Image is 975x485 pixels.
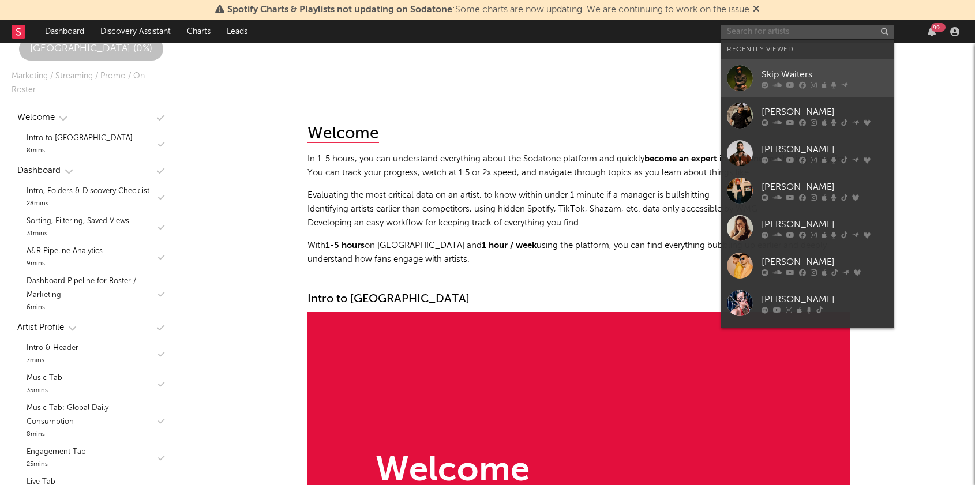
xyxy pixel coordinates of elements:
[928,27,936,36] button: 99+
[727,43,888,57] div: Recently Viewed
[227,5,452,14] span: Spotify Charts & Playlists not updating on Sodatone
[27,429,155,441] div: 8 mins
[721,284,894,322] a: [PERSON_NAME]
[27,445,86,459] div: Engagement Tab
[27,355,78,367] div: 7 mins
[307,126,379,143] div: Welcome
[37,20,92,43] a: Dashboard
[17,164,61,178] div: Dashboard
[644,155,846,163] strong: become an expert in A&R and marketing analytics
[721,322,894,359] a: [PERSON_NAME]
[762,105,888,119] div: [PERSON_NAME]
[762,255,888,269] div: [PERSON_NAME]
[753,5,760,14] span: Dismiss
[17,111,55,125] div: Welcome
[227,5,749,14] span: : Some charts are now updating. We are continuing to work on the issue
[762,292,888,306] div: [PERSON_NAME]
[27,245,103,258] div: A&R Pipeline Analytics
[721,97,894,134] a: [PERSON_NAME]
[931,23,946,32] div: 99 +
[27,302,155,314] div: 6 mins
[307,292,850,306] div: Intro to [GEOGRAPHIC_DATA]
[762,67,888,81] div: Skip Waiters
[12,69,170,97] div: Marketing / Streaming / Promo / On-Roster
[721,134,894,172] a: [PERSON_NAME]
[762,217,888,231] div: [PERSON_NAME]
[219,20,256,43] a: Leads
[27,185,149,198] div: Intro, Folders & Discovery Checklist
[307,202,850,216] li: Identifying artists earlier than competitors, using hidden Spotify, TikTok, Shazam, etc. data onl...
[721,59,894,97] a: Skip Waiters
[307,189,850,202] li: Evaluating the most critical data on an artist, to know within under 1 minute if a manager is bul...
[721,25,894,39] input: Search for artists
[721,247,894,284] a: [PERSON_NAME]
[27,258,103,270] div: 9 mins
[27,341,78,355] div: Intro & Header
[307,216,850,230] li: Developing an easy workflow for keeping track of everything you find
[721,209,894,247] a: [PERSON_NAME]
[27,385,62,397] div: 35 mins
[19,42,163,56] div: [GEOGRAPHIC_DATA] ( 0 %)
[307,239,850,266] p: With on [GEOGRAPHIC_DATA] and using the platform, you can find everything bubbling up earlier and...
[27,145,133,157] div: 8 mins
[325,241,365,250] strong: 1-5 hours
[27,401,155,429] div: Music Tab: Global Daily Consumption
[17,321,64,334] div: Artist Profile
[27,275,155,302] div: Dashboard Pipeline for Roster / Marketing
[27,215,129,228] div: Sorting, Filtering, Saved Views
[27,198,149,210] div: 28 mins
[27,131,133,145] div: Intro to [GEOGRAPHIC_DATA]
[762,180,888,194] div: [PERSON_NAME]
[307,152,850,180] p: In 1-5 hours, you can understand everything about the Sodatone platform and quickly . You can tra...
[27,228,129,240] div: 31 mins
[762,142,888,156] div: [PERSON_NAME]
[27,459,86,471] div: 25 mins
[721,172,894,209] a: [PERSON_NAME]
[179,20,219,43] a: Charts
[482,241,537,250] strong: 1 hour / week
[27,371,62,385] div: Music Tab
[92,20,179,43] a: Discovery Assistant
